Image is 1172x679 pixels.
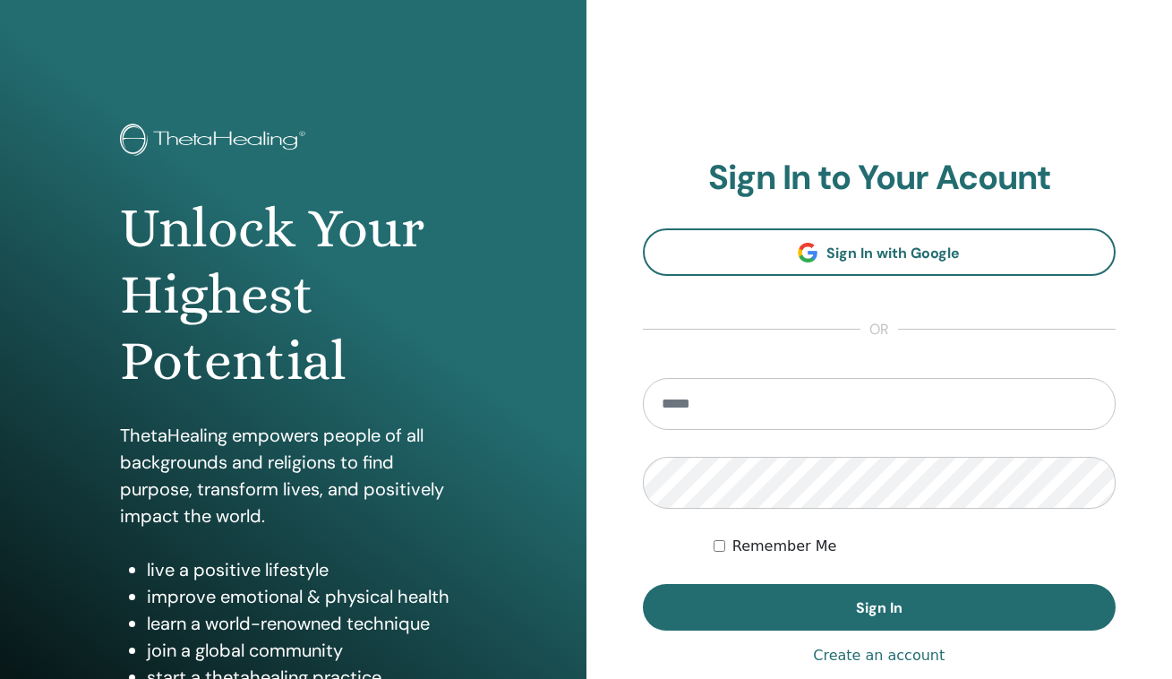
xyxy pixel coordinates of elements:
label: Remember Me [732,536,837,557]
li: learn a world-renowned technique [147,610,466,637]
span: Sign In with Google [826,244,960,262]
span: or [860,319,898,340]
li: live a positive lifestyle [147,556,466,583]
h1: Unlock Your Highest Potential [120,195,466,395]
a: Create an account [813,645,945,666]
p: ThetaHealing empowers people of all backgrounds and religions to find purpose, transform lives, a... [120,422,466,529]
div: Keep me authenticated indefinitely or until I manually logout [714,536,1116,557]
li: improve emotional & physical health [147,583,466,610]
span: Sign In [856,598,903,617]
li: join a global community [147,637,466,664]
a: Sign In with Google [643,228,1116,276]
h2: Sign In to Your Acount [643,158,1116,199]
button: Sign In [643,584,1116,631]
